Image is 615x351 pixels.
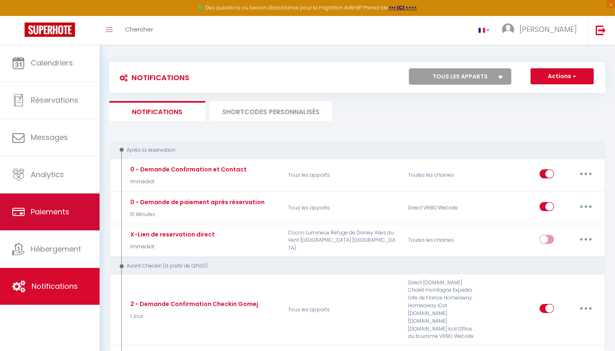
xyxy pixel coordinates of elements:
[128,243,215,251] p: Immédiat
[596,25,606,35] img: logout
[117,146,588,154] div: Après la réservation
[31,58,73,68] span: Calendriers
[125,25,153,34] span: Chercher
[31,169,64,180] span: Analytics
[31,95,78,105] span: Réservations
[403,196,483,220] div: Direct VRBO Website
[128,211,265,218] p: 10 Minutes
[128,178,247,186] p: Immédiat
[117,262,588,270] div: Avant Checkin (à partir de 12h00)
[31,244,81,254] span: Hébergement
[283,163,403,187] p: Tous les apparts
[128,198,265,207] div: 0 - Demande de paiement après réservation
[283,229,403,252] p: Cocon Lumineux Refuge de Disney Ailes du Vent [GEOGRAPHIC_DATA] [GEOGRAPHIC_DATA]
[119,16,159,45] a: Chercher
[32,281,78,291] span: Notifications
[388,4,417,11] a: >>> ICI <<<<
[209,101,332,121] li: SHORTCODES PERSONNALISÉS
[128,230,215,239] div: X-Lien de reservation direct
[25,22,75,37] img: Super Booking
[403,163,483,187] div: Toutes les chaines
[403,229,483,252] div: Toutes les chaines
[283,196,403,220] p: Tous les apparts
[502,23,514,36] img: ...
[31,207,69,217] span: Paiements
[520,24,577,34] span: [PERSON_NAME]
[496,16,587,45] a: ... [PERSON_NAME]
[531,68,594,85] button: Actions
[128,313,258,320] p: 1 Jour
[128,299,258,308] div: 2 - Demande Confirmation Checkin Gomej
[116,68,189,87] h3: Notifications
[128,165,247,174] div: 0 - Demande Confirmation et Contact
[403,279,483,341] div: Direct [DOMAIN_NAME] Chalet montagne Expedia Gite de France Homeaway Homeaway iCal [DOMAIN_NAME] ...
[109,101,205,121] li: Notifications
[31,132,68,142] span: Messages
[283,279,403,341] p: Tous les apparts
